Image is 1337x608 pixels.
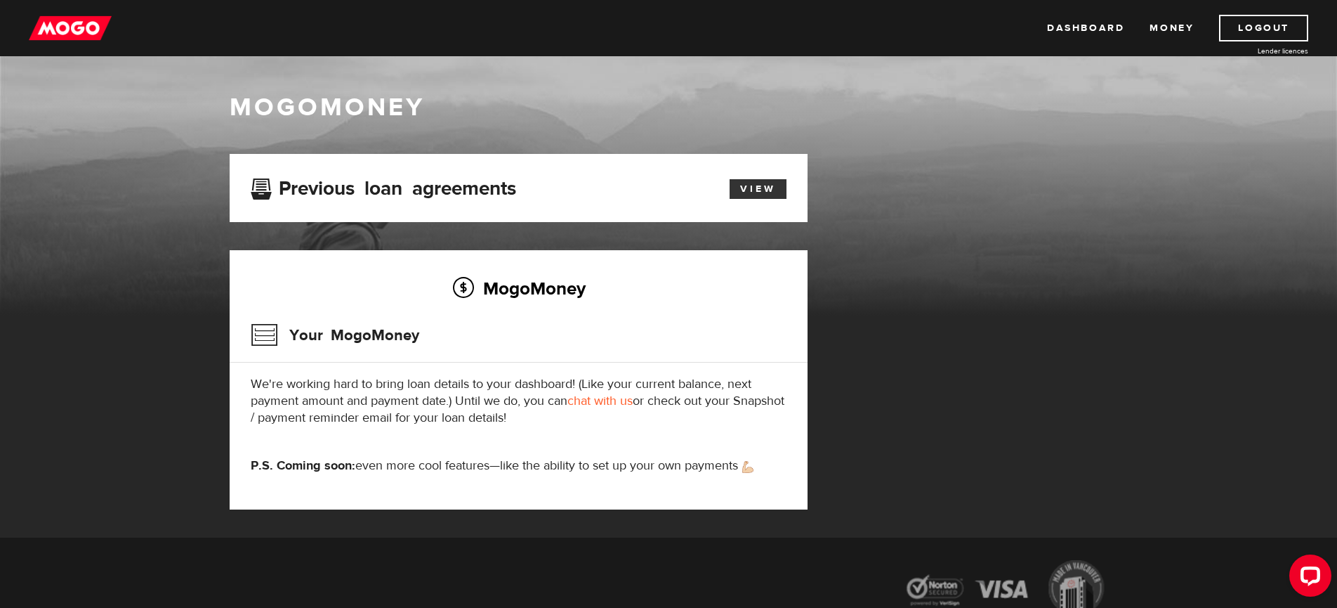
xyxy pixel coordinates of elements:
a: View [730,179,786,199]
h3: Your MogoMoney [251,317,419,354]
p: even more cool features—like the ability to set up your own payments [251,458,786,474]
img: mogo_logo-11ee424be714fa7cbb0f0f49df9e16ec.png [29,15,112,41]
img: strong arm emoji [742,461,753,473]
a: Lender licences [1203,46,1308,56]
a: Money [1150,15,1194,41]
a: Dashboard [1047,15,1124,41]
p: We're working hard to bring loan details to your dashboard! (Like your current balance, next paym... [251,376,786,427]
h3: Previous loan agreements [251,177,516,195]
iframe: LiveChat chat widget [1278,549,1337,608]
a: Logout [1219,15,1308,41]
a: chat with us [567,393,633,409]
h1: MogoMoney [230,93,1107,122]
strong: P.S. Coming soon: [251,458,355,474]
h2: MogoMoney [251,273,786,303]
